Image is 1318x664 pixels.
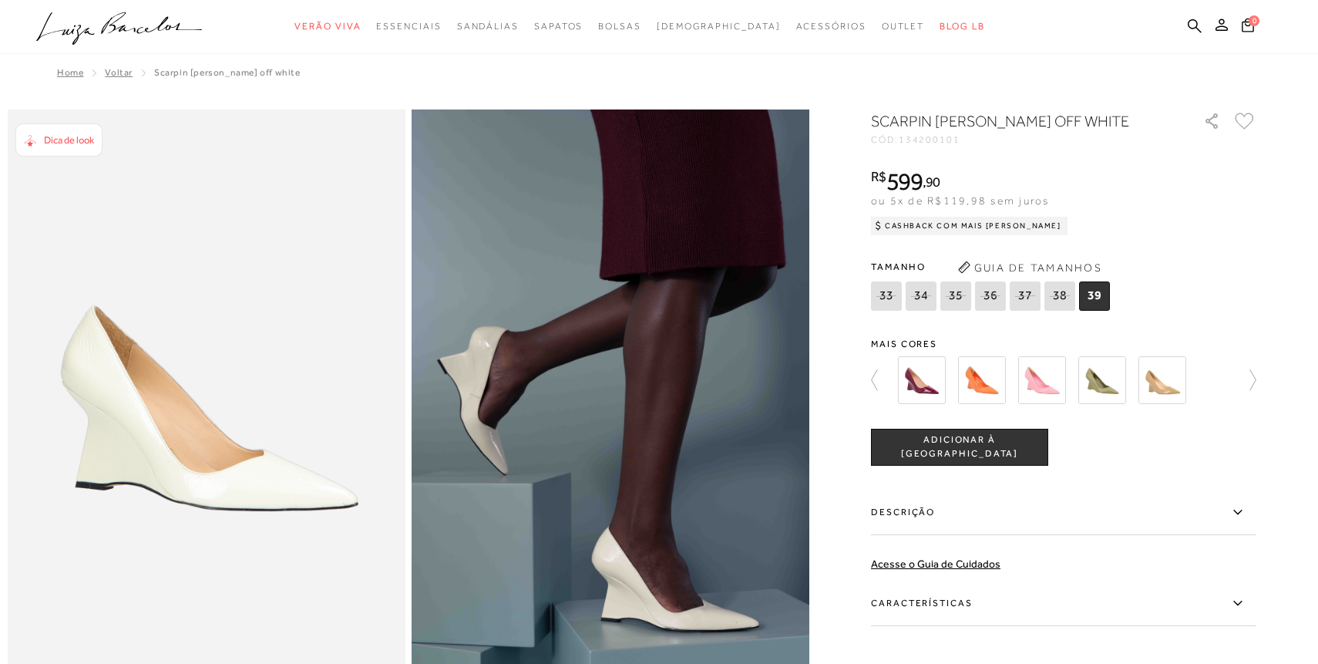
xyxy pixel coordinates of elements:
[953,255,1107,280] button: Guia de Tamanhos
[57,67,83,78] a: Home
[154,67,301,78] span: SCARPIN [PERSON_NAME] OFF WHITE
[899,134,960,145] span: 134200101
[975,281,1006,311] span: 36
[1237,17,1259,38] button: 0
[882,21,925,32] span: Outlet
[906,281,936,311] span: 34
[940,21,984,32] span: BLOG LB
[871,581,1256,626] label: Características
[898,356,946,404] img: SCARPIN ANABELA EM COURO VERNIZ MARSALA
[294,21,361,32] span: Verão Viva
[1249,15,1259,26] span: 0
[958,356,1006,404] img: SCARPIN ANABELA EM COURO LARANJA SUNSET
[926,174,940,190] span: 90
[1078,356,1126,404] img: SCARPIN ANABELA EM COURO VERDE OLIVA
[886,167,923,195] span: 599
[294,12,361,41] a: categoryNavScreenReaderText
[871,170,886,184] i: R$
[657,12,781,41] a: noSubCategoriesText
[598,21,641,32] span: Bolsas
[657,21,781,32] span: [DEMOGRAPHIC_DATA]
[871,217,1068,235] div: Cashback com Mais [PERSON_NAME]
[44,134,94,146] span: Dica de look
[105,67,133,78] a: Voltar
[1018,356,1066,404] img: SCARPIN ANABELA EM COURO ROSA CEREJEIRA
[871,281,902,311] span: 33
[796,21,866,32] span: Acessórios
[376,21,441,32] span: Essenciais
[871,110,1160,132] h1: SCARPIN [PERSON_NAME] OFF WHITE
[882,12,925,41] a: categoryNavScreenReaderText
[457,21,519,32] span: Sandálias
[1010,281,1041,311] span: 37
[871,429,1048,466] button: ADICIONAR À [GEOGRAPHIC_DATA]
[871,339,1256,349] span: Mais cores
[376,12,441,41] a: categoryNavScreenReaderText
[923,175,940,189] i: ,
[872,433,1047,460] span: ADICIONAR À [GEOGRAPHIC_DATA]
[940,281,971,311] span: 35
[1079,281,1110,311] span: 39
[940,12,984,41] a: BLOG LB
[598,12,641,41] a: categoryNavScreenReaderText
[871,194,1049,207] span: ou 5x de R$119,98 sem juros
[534,21,583,32] span: Sapatos
[457,12,519,41] a: categoryNavScreenReaderText
[1044,281,1075,311] span: 38
[871,255,1114,278] span: Tamanho
[871,135,1179,144] div: CÓD:
[871,558,1000,570] a: Acesse o Guia de Cuidados
[871,490,1256,535] label: Descrição
[796,12,866,41] a: categoryNavScreenReaderText
[534,12,583,41] a: categoryNavScreenReaderText
[1138,356,1186,404] img: SCARPIN ANABELA EM COURO VERNIZ BEGE ARGILA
